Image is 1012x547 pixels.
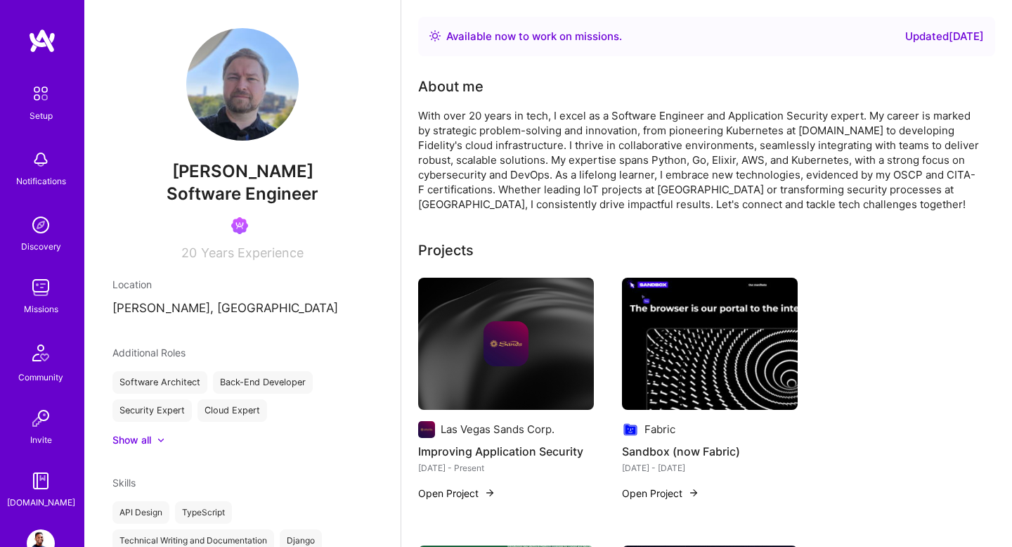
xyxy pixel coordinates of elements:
img: teamwork [27,273,55,302]
div: Invite [30,432,52,447]
div: Show all [112,433,151,447]
div: Notifications [16,174,66,188]
img: discovery [27,211,55,239]
img: cover [418,278,594,410]
div: Security Expert [112,399,192,422]
div: Setup [30,108,53,123]
span: 20 [181,245,197,260]
button: Open Project [622,486,699,501]
div: Updated [DATE] [905,28,984,45]
img: bell [27,146,55,174]
div: About me [418,76,484,97]
div: Fabric [644,422,675,437]
span: Skills [112,477,136,489]
img: Company logo [622,421,639,438]
span: Additional Roles [112,347,186,359]
span: Years Experience [201,245,304,260]
div: With over 20 years in tech, I excel as a Software Engineer and Application Security expert. My ca... [418,108,980,212]
p: [PERSON_NAME], [GEOGRAPHIC_DATA] [112,300,372,317]
div: Missions [24,302,58,316]
img: Company logo [484,321,528,366]
div: Cloud Expert [197,399,267,422]
button: Open Project [418,486,495,501]
img: logo [28,28,56,53]
img: Been on Mission [231,217,248,234]
div: Las Vegas Sands Corp. [441,422,554,437]
span: Software Engineer [167,184,318,204]
div: Discovery [21,239,61,254]
div: Software Architect [112,371,207,394]
div: [DOMAIN_NAME] [7,495,75,510]
img: arrow-right [484,487,495,498]
div: API Design [112,501,169,524]
div: Available now to work on missions . [446,28,622,45]
div: Community [18,370,63,385]
div: Back-End Developer [213,371,313,394]
div: Location [112,277,372,292]
img: Community [24,336,58,370]
img: User Avatar [186,28,299,141]
img: Availability [429,30,441,41]
img: setup [26,79,56,108]
div: [DATE] - Present [418,461,594,475]
h4: Sandbox (now Fabric) [622,442,798,461]
img: Sandbox (now Fabric) [622,278,798,410]
img: arrow-right [688,487,699,498]
img: guide book [27,467,55,495]
div: TypeScript [175,501,232,524]
img: Company logo [418,421,435,438]
span: [PERSON_NAME] [112,161,372,182]
img: Invite [27,404,55,432]
div: [DATE] - [DATE] [622,461,798,475]
div: Projects [418,240,474,261]
h4: Improving Application Security [418,442,594,461]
